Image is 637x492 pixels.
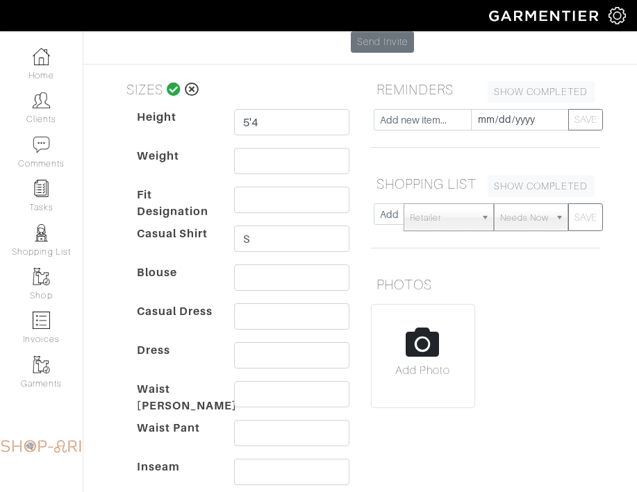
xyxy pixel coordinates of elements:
[371,170,600,198] h5: SHOPPING LIST
[371,271,600,298] h5: PHOTOS
[500,204,549,232] span: Needs Now
[126,303,224,342] dt: Casual Dress
[371,76,600,103] h5: REMINDERS
[33,92,50,109] img: clients-icon-6bae9207a08558b7cb47a8932f037763ab4055f8c8b6bfacd5dc20c3e0201464.png
[126,381,224,420] dt: Waist [PERSON_NAME]
[33,48,50,65] img: dashboard-icon-dbcd8f5a0b271acd01030246c82b418ddd0df26cd7fceb0bd07c9910d44c42f6.png
[482,3,609,28] img: garmentier-logo-header-white-b43fb05a5012e4ada735d5af1a66efaba907eab6374d6393d1fbf88cb4ef424d.png
[126,148,224,187] dt: Weight
[351,31,415,53] a: Send Invite
[568,203,603,231] button: SAVE
[374,203,405,225] input: Add new item
[33,136,50,153] img: comment-icon-a0a6a9ef722e966f86d9cbdc48e553b5cf19dbc54f86b18d962a5391bc8f6eb6.png
[33,268,50,285] img: garments-icon-b7da505a4dc4fd61783c78ac3ca0ef83fa9d6f193b1c9dc38574b1d14d53ca28.png
[410,204,475,232] span: Retailer
[33,312,50,329] img: orders-icon-0abe47150d42831381b5fb84f609e132dff9fe21cb692f30cb5eec754e2cba89.png
[121,76,350,103] h5: SIZES
[568,109,603,130] button: SAVE
[126,342,224,381] dt: Dress
[488,81,595,103] a: SHOW COMPLETED
[33,356,50,373] img: garments-icon-b7da505a4dc4fd61783c78ac3ca0ef83fa9d6f193b1c9dc38574b1d14d53ca28.png
[126,420,224,459] dt: Waist Pant
[126,187,224,226] dt: Fit Designation
[126,226,224,264] dt: Casual Shirt
[488,176,595,197] a: SHOW COMPLETED
[126,109,224,148] dt: Height
[33,180,50,197] img: reminder-icon-8004d30b9f0a5d33ae49ab947aed9ed385cf756f9e5892f1edd6e32f2345188e.png
[609,7,626,24] img: gear-icon-white-bd11855cb880d31180b6d7d6211b90ccbf57a29d726f0c71d8c61bd08dd39cc2.png
[126,264,224,303] dt: Blouse
[33,224,50,241] img: stylists-icon-eb353228a002819b7ec25b43dbf5f0378dd9e0616d9560372ff212230b889e62.png
[374,109,472,130] input: Add new item...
